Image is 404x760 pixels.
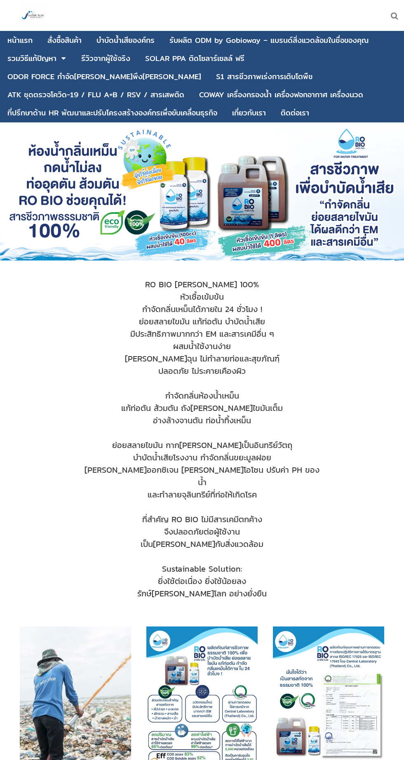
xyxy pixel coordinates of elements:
a: S1 สารชีวภาพเร่งการเติบโตพืช [216,69,313,84]
div: และทำลายจุลินทรีย์ที่ก่อให้เกิดโรค [81,488,324,501]
a: สั่งซื้อสินค้า [47,33,82,48]
img: large-1644130236041.jpg [21,3,45,28]
div: SOLAR PPA ติดโซลาร์เซลล์ ฟรี [145,55,244,62]
div: จึงปลอดภัยต่อผู้ใช้งาน [81,525,324,538]
a: รับผลิต ODM by Gobioway – แบรนด์สิ่งแวดล้อมในชื่อของคุณ [169,33,369,48]
a: เกี่ยวกับเรา [232,105,266,121]
div: มีประสิทธิภาพมากกว่า EM และสารเคมีอื่น ๆ [81,328,324,340]
div: หน้าแรก [7,37,33,44]
div: ย่อยสลายไขมัน แก้ท่อตัน บำบัดน้ำเสีย [81,315,324,328]
div: ATK ชุดตรวจโควิด-19 / FLU A+B / RSV / สารเสพติด [7,91,184,99]
a: SOLAR PPA ติดโซลาร์เซลล์ ฟรี [145,51,244,66]
div: ย่อยสลายไขมัน กาก[PERSON_NAME]เป็นอินทรีย์วัตถุ [81,439,324,451]
div: ติดต่อเรา [281,109,309,117]
div: ODOR FORCE กำจัด[PERSON_NAME]พึง[PERSON_NAME] [7,73,201,80]
a: บําบัดน้ำเสียองค์กร [96,33,155,48]
div: ที่ปรึกษาด้าน HR พัฒนาและปรับโครงสร้างองค์กรเพื่อขับเคลื่อนธุรกิจ [7,109,217,117]
div: RO BIO [PERSON_NAME] 100% หัวเชื้อเข้มข้น [81,278,324,303]
div: บำบัดน้ำเสียโรงงาน กำจัดกลิ่นขยะมูลฝอย [81,451,324,464]
span: กําจัดกลิ่นห้องน้ําเหม็น [81,278,324,612]
a: รีวิวจากผู้ใช้จริง [81,51,130,66]
div: รีวิวจากผู้ใช้จริง [81,55,130,62]
div: ผสมน้ำใช้งานง่าย [PERSON_NAME]ฉุน ไม่ทำลายท่อและสุขภัณฑ์ฺ ปลอดภัย ไม่ระคายเคืองผิว [81,340,324,377]
div: เกี่ยวกับเรา [232,109,266,117]
div: รวมวิธีแก้ปัญหา [7,55,56,62]
a: ติดต่อเรา [281,105,309,121]
div: เป็น[PERSON_NAME]กับสิ่งแวดล้อม Sustainable Solution: ยิ่งใช้ต่อเนื่อง ยิ่งใช้น้อยลง รักษ์[PERSON... [81,538,324,612]
div: S1 สารชีวภาพเร่งการเติบโตพืช [216,73,313,80]
div: กำจัดกลิ่นเหม็นได้ภายใน 24 ชั่วโมง ! [81,303,324,315]
div: ที่สำคัญ RO BIO ไม่มีสารเคมีตกค้าง [81,501,324,525]
div: รับผลิต ODM by Gobioway – แบรนด์สิ่งแวดล้อมในชื่อของคุณ [169,37,369,44]
div: อ่างล้างจานตัน ท่อน้ำทิ้งเหม็น [81,414,324,439]
div: แก้ท่อตัน ส้วมตัน ถัง[PERSON_NAME]ไขมันเต็ม [81,402,324,612]
div: COWAY เครื่องกรองน้ำ เครื่องฟอกอากาศ เครื่องนวด [199,91,363,99]
a: ODOR FORCE กำจัด[PERSON_NAME]พึง[PERSON_NAME] [7,69,201,84]
a: COWAY เครื่องกรองน้ำ เครื่องฟอกอากาศ เครื่องนวด [199,87,363,103]
a: หน้าแรก [7,33,33,48]
a: ที่ปรึกษาด้าน HR พัฒนาและปรับโครงสร้างองค์กรเพื่อขับเคลื่อนธุรกิจ [7,105,217,121]
div: [PERSON_NAME]ออกซิเจน [PERSON_NAME]โอโซน ปรับค่า PH ของน้ำ [81,464,324,488]
div: สั่งซื้อสินค้า [47,37,82,44]
a: ATK ชุดตรวจโควิด-19 / FLU A+B / RSV / สารเสพติด [7,87,184,103]
a: รวมวิธีแก้ปัญหา [7,51,56,66]
div: บําบัดน้ำเสียองค์กร [96,37,155,44]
